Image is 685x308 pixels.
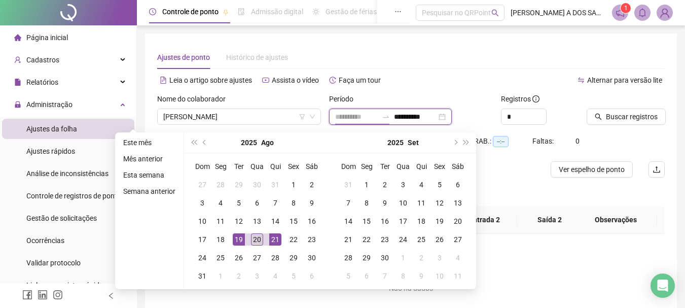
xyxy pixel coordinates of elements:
[248,212,266,230] td: 2025-08-13
[412,176,430,194] td: 2025-09-04
[272,76,319,84] span: Assista o vídeo
[14,34,21,41] span: home
[214,233,227,246] div: 18
[306,233,318,246] div: 23
[501,93,539,105] span: Registros
[551,161,633,178] button: Ver espelho de ponto
[624,5,628,12] span: 1
[196,270,208,282] div: 31
[303,212,321,230] td: 2025-08-16
[53,290,63,300] span: instagram
[163,109,315,124] span: ANDRESSA CAROLINE VINHOTE DE SOUSA
[397,179,409,191] div: 3
[188,132,199,153] button: super-prev-year
[449,157,467,176] th: Sáb
[196,233,208,246] div: 17
[434,233,446,246] div: 26
[339,230,357,249] td: 2025-09-21
[230,157,248,176] th: Ter
[251,215,263,227] div: 13
[415,197,427,209] div: 11
[394,212,412,230] td: 2025-09-17
[233,233,245,246] div: 19
[230,230,248,249] td: 2025-08-19
[408,132,419,153] button: month panel
[284,157,303,176] th: Sex
[434,215,446,227] div: 19
[306,179,318,191] div: 2
[394,267,412,285] td: 2025-10-08
[251,252,263,264] div: 27
[306,270,318,282] div: 6
[595,113,602,120] span: search
[360,215,373,227] div: 15
[193,194,211,212] td: 2025-08-03
[339,194,357,212] td: 2025-09-07
[269,252,281,264] div: 28
[233,197,245,209] div: 5
[22,290,32,300] span: facebook
[199,132,210,153] button: prev-year
[303,267,321,285] td: 2025-09-06
[376,230,394,249] td: 2025-09-23
[449,230,467,249] td: 2025-09-27
[196,179,208,191] div: 27
[284,212,303,230] td: 2025-08-15
[26,78,58,86] span: Relatórios
[412,157,430,176] th: Qui
[412,267,430,285] td: 2025-10-09
[284,194,303,212] td: 2025-08-08
[211,157,230,176] th: Seg
[287,252,300,264] div: 29
[169,76,252,84] span: Leia o artigo sobre ajustes
[357,230,376,249] td: 2025-09-22
[211,230,230,249] td: 2025-08-18
[193,212,211,230] td: 2025-08-10
[214,215,227,227] div: 11
[214,270,227,282] div: 1
[578,77,585,84] span: swap
[434,270,446,282] div: 10
[379,197,391,209] div: 9
[196,252,208,264] div: 24
[430,212,449,230] td: 2025-09-19
[397,197,409,209] div: 10
[230,267,248,285] td: 2025-09-02
[651,273,675,298] div: Open Intercom Messenger
[583,214,649,225] span: Observações
[241,132,257,153] button: year panel
[26,100,73,109] span: Administração
[638,8,647,17] span: bell
[342,233,354,246] div: 21
[238,8,245,15] span: file-done
[397,270,409,282] div: 8
[342,197,354,209] div: 7
[26,33,68,42] span: Página inicial
[329,77,336,84] span: history
[412,194,430,212] td: 2025-09-11
[266,194,284,212] td: 2025-08-07
[14,79,21,86] span: file
[449,194,467,212] td: 2025-09-13
[248,194,266,212] td: 2025-08-06
[342,252,354,264] div: 28
[269,197,281,209] div: 7
[248,157,266,176] th: Qua
[511,7,606,18] span: [PERSON_NAME] A DOS SANTOS - PONTO DA CONSTRUÇÃO
[38,290,48,300] span: linkedin
[376,249,394,267] td: 2025-09-30
[415,233,427,246] div: 25
[430,176,449,194] td: 2025-09-05
[616,8,625,17] span: notification
[306,252,318,264] div: 30
[379,252,391,264] div: 30
[193,157,211,176] th: Dom
[493,136,509,147] span: --:--
[107,292,115,299] span: left
[26,214,97,222] span: Gestão de solicitações
[430,194,449,212] td: 2025-09-12
[26,236,64,245] span: Ocorrências
[233,252,245,264] div: 26
[251,197,263,209] div: 6
[266,157,284,176] th: Qui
